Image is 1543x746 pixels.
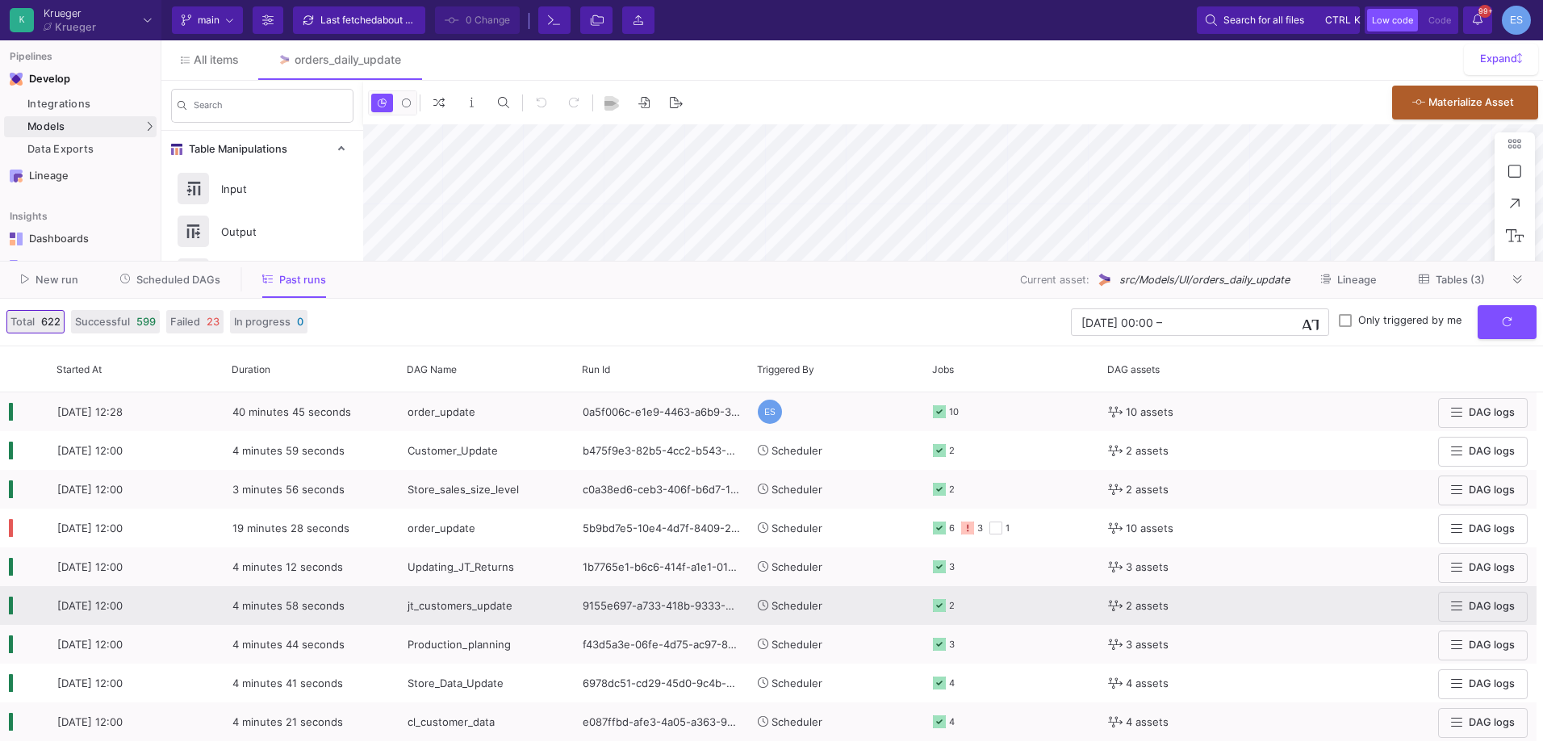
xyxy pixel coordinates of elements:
div: 9155e697-a733-418b-9333-407c125c8537 [574,586,749,625]
span: Jobs [932,363,954,375]
div: 5b9bd7e5-10e4-4d7f-8409-2c0f565a9833 [574,509,749,547]
span: order_update [408,522,475,534]
button: DAG logs [1438,631,1528,660]
span: Scheduler [771,715,822,728]
span: 10 assets [1126,509,1173,547]
img: Navigation icon [10,233,23,245]
img: Tab icon [278,53,291,67]
span: Models [27,120,65,133]
input: Search [194,103,347,114]
div: ES [1502,6,1531,35]
button: DAG logs [1438,708,1528,738]
span: src/Models/UI/orders_daily_update [1119,272,1290,287]
span: Production_planning [408,638,511,651]
div: 1b7765e1-b6c6-414f-a1e1-012a608f577e [574,547,749,586]
div: Krueger [44,8,96,19]
img: Navigation icon [10,73,23,86]
a: Integrations [4,94,157,115]
span: Customer_Update [408,444,498,457]
button: Search for all filesctrlk [1197,6,1360,34]
span: [DATE] 12:00 [57,677,123,689]
span: 622 [41,314,61,329]
span: 2 assets [1126,471,1169,509]
span: [DATE] 12:00 [57,483,123,496]
a: Navigation iconWidgets [4,254,157,279]
button: DAG logs [1438,592,1528,622]
button: Lineage [1301,267,1396,292]
span: 4 assets [1126,664,1169,702]
span: 4 minutes 41 seconds [232,677,343,689]
span: 4 minutes 59 seconds [232,444,345,457]
span: Scheduler [771,599,822,612]
span: Code [1428,15,1451,26]
span: [DATE] 12:00 [57,560,123,573]
img: Navigation icon [10,170,23,182]
span: Triggered By [757,363,814,375]
button: Low code [1367,9,1418,31]
span: Store_sales_size_level [408,483,519,496]
button: 99+ [1463,6,1492,34]
button: DAG logs [1438,553,1528,583]
input: End datetime [1165,316,1271,329]
span: Scheduler [771,560,822,573]
a: Data Exports [4,139,157,160]
div: 3 [949,626,955,664]
div: Data Exports [27,143,153,156]
span: 3 assets [1126,626,1169,664]
div: Integrations [27,98,153,111]
span: [DATE] 12:28 [57,405,123,418]
button: Code [1424,9,1456,31]
button: DAG logs [1438,398,1528,428]
span: order_update [408,405,475,418]
span: DAG logs [1469,716,1515,728]
div: 6 [949,509,955,547]
span: 4 minutes 58 seconds [232,599,345,612]
span: 2 assets [1126,587,1169,625]
span: Scheduler [771,483,822,496]
span: Run Id [582,363,610,375]
div: 4 [949,703,955,741]
div: Table Manipulations [161,167,363,430]
button: Materialize Asset [1392,86,1538,119]
span: DAG logs [1469,561,1515,573]
div: Widgets [29,260,134,273]
span: DAG Name [407,363,457,375]
span: DAG logs [1469,677,1515,689]
div: Dashboards [29,233,134,245]
span: [DATE] 12:00 [57,638,123,651]
img: Navigation icon [10,260,23,273]
span: 10 assets [1126,393,1173,431]
span: Failed [170,314,200,329]
span: k [1354,10,1361,30]
span: DAG logs [1469,600,1515,612]
div: 0a5f006c-e1e9-4463-a6b9-3dbb35becdd0 [574,392,749,431]
span: [DATE] 12:00 [57,444,123,457]
span: 2 assets [1126,432,1169,470]
span: Search for all files [1223,8,1304,32]
div: 2 [949,432,955,470]
button: Tables (3) [1399,267,1504,292]
span: 0 [297,314,303,329]
div: e087ffbd-afe3-4a05-a363-986cfff67e89 [574,702,749,741]
button: main [172,6,243,34]
span: 99+ [1478,5,1491,18]
button: Scheduled DAGs [101,267,240,292]
span: 4 minutes 44 seconds [232,638,345,651]
span: Successful [75,314,130,329]
div: b475f9e3-82b5-4cc2-b543-9ed2accacebc [574,431,749,470]
span: Updating_JT_Returns [408,560,514,573]
div: 3 [949,548,955,586]
span: In progress [234,314,291,329]
span: New run [36,274,78,286]
div: Input [211,177,323,201]
span: Total [10,314,35,329]
span: Scheduled DAGs [136,274,220,286]
span: ctrl [1325,10,1351,30]
span: jt_customers_update [408,599,512,612]
div: Last fetched [320,8,417,32]
div: 1 [1006,509,1010,547]
span: Scheduler [771,444,822,457]
div: 4 [949,664,955,702]
div: 2 [949,587,955,625]
span: Scheduler [771,522,822,534]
